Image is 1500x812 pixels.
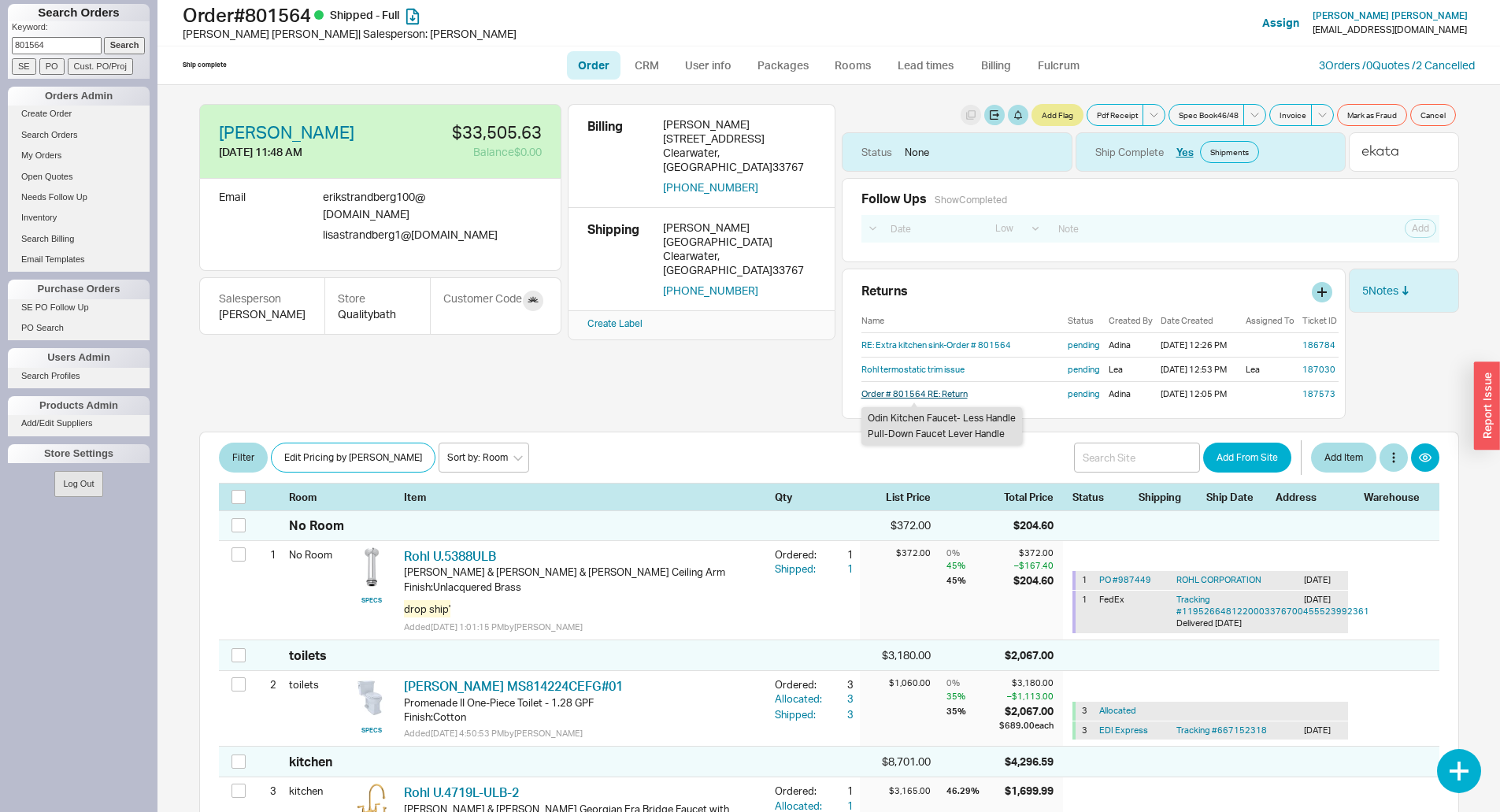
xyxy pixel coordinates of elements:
div: Ordered: [775,784,825,798]
div: Qty [775,490,854,504]
div: 3 [1082,725,1093,736]
div: Email [219,188,246,223]
div: [DATE] [1304,574,1342,586]
a: CRM [624,51,670,80]
button: Shipped:3 [775,707,854,721]
a: Rohl termostatic trim issue [861,364,965,375]
div: Assigned To [1246,315,1296,326]
div: 45 % [946,559,1010,572]
a: 3Orders /0Quotes /2 Cancelled [1319,58,1475,72]
div: Salesperson [219,291,306,306]
div: Finish : Unlacquered Brass [404,580,762,594]
input: PO [39,58,65,75]
div: toilets [289,671,346,698]
div: Status [1072,490,1129,504]
button: Edit Pricing by [PERSON_NAME] [271,443,435,473]
a: Rooms [824,51,883,80]
div: Orders Admin [8,87,150,106]
div: Shipping [1139,490,1197,504]
div: [DATE] [1304,594,1342,630]
a: SE PO Follow Up [8,299,150,316]
div: Balance $0.00 [391,144,542,160]
a: Tracking #1195266481220003376700455523992361 [1176,594,1369,617]
div: 1 [825,547,854,562]
a: 5Notes [1362,283,1409,298]
div: $4,296.59 [1005,754,1054,769]
button: Filter [219,443,268,473]
div: 35 % [946,704,996,718]
div: [DATE] 12:53 PM [1161,364,1239,375]
div: Ship complete [183,61,227,69]
button: Pdf Receipt [1087,104,1143,126]
div: Users Admin [8,348,150,367]
a: Packages [746,51,820,80]
input: Cust. PO/Proj [68,58,133,75]
a: Order # 801564 RE: Return [861,388,968,399]
div: [EMAIL_ADDRESS][DOMAIN_NAME] [1313,24,1467,35]
div: $372.00 [860,517,931,533]
div: 45 % [946,573,1010,588]
div: Products Admin [8,396,150,415]
a: Email Templates [8,251,150,268]
button: Assign [1262,15,1299,31]
div: [PERSON_NAME] [PERSON_NAME] | Salesperson: [PERSON_NAME] [183,26,754,42]
a: Search Orders [8,127,150,143]
button: Shipped:1 [775,562,854,576]
input: Search [104,37,146,54]
div: 0 % [946,677,996,689]
span: ROHL CORPORATION [1176,574,1298,586]
a: Search Profiles [8,368,150,384]
span: Filter [232,448,254,467]
a: 186784 [1302,339,1335,350]
div: Total Price [1004,490,1063,504]
div: [GEOGRAPHIC_DATA] [663,235,816,249]
a: Add/Edit Suppliers [8,415,150,432]
a: Order [567,51,620,80]
div: Returns [861,282,1339,299]
div: Address [1276,490,1354,504]
div: – $1,113.00 [999,690,1054,703]
div: [DATE] [1304,725,1342,736]
span: Delivered [1176,617,1213,628]
a: PO #987449 [1099,574,1151,585]
a: Needs Follow Up [8,189,150,206]
div: Ticket ID [1302,315,1339,326]
div: – $167.40 [1013,559,1054,572]
div: Shipped: [775,707,825,721]
div: $689.00 each [999,719,1054,732]
a: 187573 [1302,388,1335,399]
div: Added [DATE] 4:50:53 PM by [PERSON_NAME] [404,727,762,740]
div: Lea [1246,364,1296,375]
a: 187030 [1302,364,1335,375]
div: [PERSON_NAME] [663,117,816,132]
a: Inventory [8,209,150,226]
div: 0 % [946,547,1010,559]
a: pending [1068,339,1102,350]
div: $2,067.00 [1005,647,1054,663]
div: 3 [825,707,854,721]
div: Allocated: [775,691,825,706]
span: Add Flag [1042,109,1073,121]
a: Open Quotes [8,169,150,185]
div: None [905,145,929,159]
a: Create Label [587,317,643,329]
div: Status [1068,315,1102,326]
div: $1,060.00 [860,677,931,689]
a: SPECS [361,726,382,735]
div: Date Created [1161,315,1239,326]
div: 1 [825,784,854,798]
button: Allocated [1099,705,1136,717]
div: Room [289,490,346,504]
div: 3 [1082,705,1093,717]
button: [PHONE_NUMBER] [663,284,758,298]
div: Ship Date [1206,490,1266,504]
div: Follow Ups [861,191,927,206]
div: 1 [825,562,854,576]
div: Promenade II One-Piece Toilet - 1.28 GPF [404,695,762,710]
button: Log Out [54,471,102,497]
div: [PERSON_NAME] [219,306,306,322]
div: $33,505.63 [391,124,542,141]
div: Finish : Cotton [404,710,762,724]
a: [PERSON_NAME] MS814224CEFG#01 [404,678,623,694]
div: Purchase Orders [8,280,150,298]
